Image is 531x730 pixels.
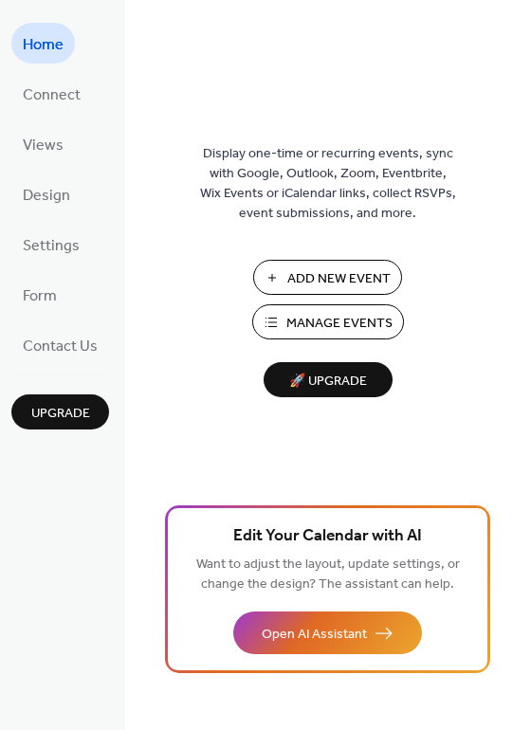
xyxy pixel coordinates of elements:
[11,224,91,265] a: Settings
[11,324,109,365] a: Contact Us
[23,81,81,110] span: Connect
[286,314,393,334] span: Manage Events
[233,611,422,654] button: Open AI Assistant
[253,260,402,295] button: Add New Event
[11,73,92,114] a: Connect
[200,144,456,224] span: Display one-time or recurring events, sync with Google, Outlook, Zoom, Eventbrite, Wix Events or ...
[196,552,460,597] span: Want to adjust the layout, update settings, or change the design? The assistant can help.
[11,274,68,315] a: Form
[275,369,381,394] span: 🚀 Upgrade
[23,30,64,60] span: Home
[11,123,75,164] a: Views
[262,625,367,645] span: Open AI Assistant
[287,269,391,289] span: Add New Event
[31,404,90,424] span: Upgrade
[11,173,82,214] a: Design
[11,23,75,64] a: Home
[264,362,393,397] button: 🚀 Upgrade
[23,231,80,261] span: Settings
[233,523,422,550] span: Edit Your Calendar with AI
[23,332,98,361] span: Contact Us
[23,181,70,210] span: Design
[252,304,404,339] button: Manage Events
[11,394,109,429] button: Upgrade
[23,282,57,311] span: Form
[23,131,64,160] span: Views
